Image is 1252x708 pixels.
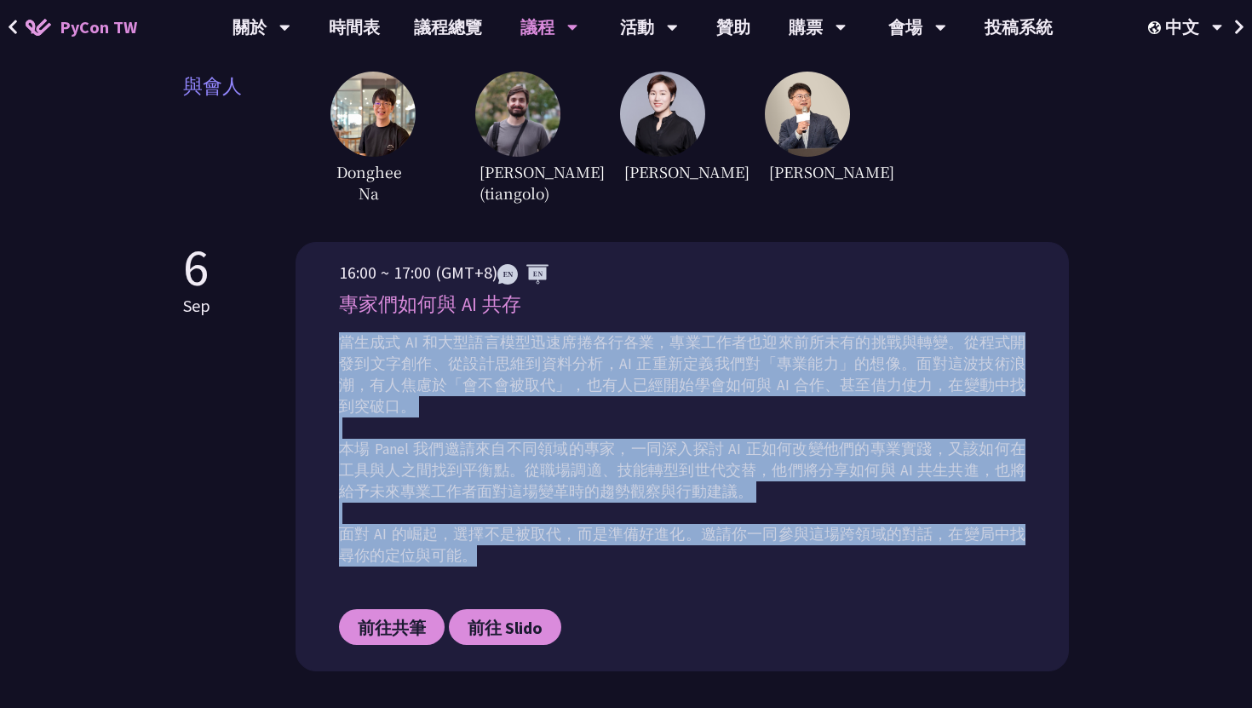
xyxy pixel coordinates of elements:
[449,609,561,645] a: 前往 Slido
[339,332,1025,567] p: 當生成式 AI 和大型語言模型迅速席捲各行各業，專業工作者也迎來前所未有的挑戰與轉變。從程式開發到文字創作、從設計思維到資料分析，AI 正重新定義我們對「專業能力」的想像。面對這波技術浪潮，有人...
[475,157,552,208] span: [PERSON_NAME] (tiangolo)
[1148,21,1165,34] img: Locale Icon
[330,72,416,157] img: DongheeNa.093fe47.jpeg
[468,617,543,638] span: 前往 Slido
[475,72,560,157] img: Sebasti%C3%A1nRam%C3%ADrez.1365658.jpeg
[620,72,705,157] img: TicaLin.61491bf.png
[26,19,51,36] img: Home icon of PyCon TW 2025
[765,157,841,187] span: [PERSON_NAME]
[765,72,850,157] img: YCChen.e5e7a43.jpg
[183,242,210,293] p: 6
[339,290,1025,319] p: 專家們如何與 AI 共存
[330,157,407,208] span: Donghee Na
[339,609,445,645] a: 前往共筆
[358,617,426,638] span: 前往共筆
[183,72,330,208] span: 與會人
[9,6,154,49] a: PyCon TW
[339,260,1025,285] p: 16:00 ~ 17:00 (GMT+8)
[183,293,210,319] p: Sep
[497,264,548,285] img: ENEN.5a408d1.svg
[60,14,137,40] span: PyCon TW
[620,157,697,187] span: [PERSON_NAME]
